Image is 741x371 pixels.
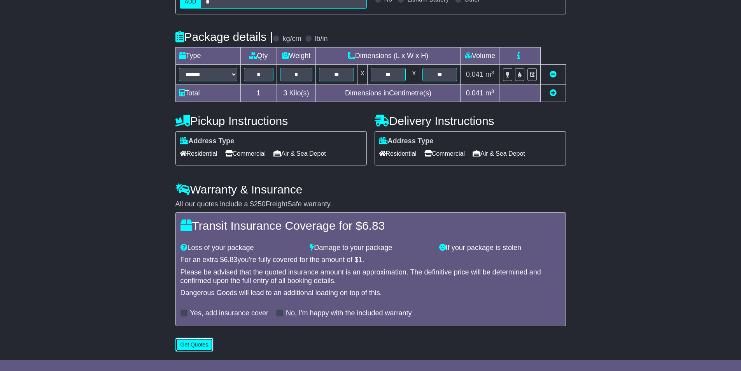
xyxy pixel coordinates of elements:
[461,47,499,65] td: Volume
[306,244,435,252] div: Damage to your package
[315,35,328,43] label: lb/in
[409,65,419,85] td: x
[224,256,238,264] span: 6.83
[277,85,316,102] td: Kilo(s)
[424,148,465,160] span: Commercial
[283,89,287,97] span: 3
[175,30,273,43] h4: Package details |
[466,70,483,78] span: 0.041
[175,183,566,196] h4: Warranty & Insurance
[286,309,412,318] label: No, I'm happy with the included warranty
[240,85,277,102] td: 1
[466,89,483,97] span: 0.041
[175,85,240,102] td: Total
[550,70,557,78] a: Remove this item
[316,85,461,102] td: Dimensions in Centimetre(s)
[190,309,268,318] label: Yes, add insurance cover
[273,148,326,160] span: Air & Sea Depot
[491,70,494,76] sup: 3
[485,70,494,78] span: m
[254,200,266,208] span: 250
[375,114,566,127] h4: Delivery Instructions
[180,256,561,264] div: For an extra $ you're fully covered for the amount of $ .
[180,137,235,146] label: Address Type
[180,219,561,232] h4: Transit Insurance Coverage for $
[180,268,561,285] div: Please be advised that the quoted insurance amount is an approximation. The definitive price will...
[473,148,525,160] span: Air & Sea Depot
[379,137,434,146] label: Address Type
[225,148,266,160] span: Commercial
[435,244,565,252] div: If your package is stolen
[485,89,494,97] span: m
[175,338,214,352] button: Get Quotes
[282,35,301,43] label: kg/cm
[177,244,306,252] div: Loss of your package
[175,47,240,65] td: Type
[357,65,368,85] td: x
[180,148,217,160] span: Residential
[175,114,367,127] h4: Pickup Instructions
[316,47,461,65] td: Dimensions (L x W x H)
[550,89,557,97] a: Add new item
[491,88,494,94] sup: 3
[175,200,566,209] div: All our quotes include a $ FreightSafe warranty.
[240,47,277,65] td: Qty
[358,256,362,264] span: 1
[362,219,385,232] span: 6.83
[379,148,417,160] span: Residential
[180,289,561,297] div: Dangerous Goods will lead to an additional loading on top of this.
[277,47,316,65] td: Weight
